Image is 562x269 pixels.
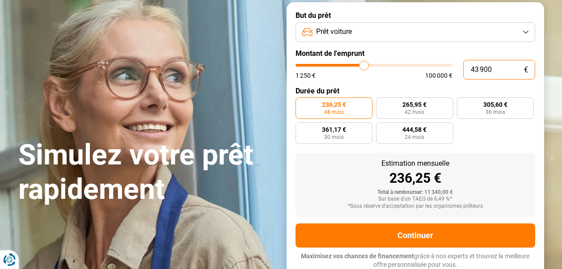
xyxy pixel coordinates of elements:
h1: Simulez votre prêt rapidement [18,138,276,207]
span: 444,58 € [402,126,427,133]
button: Continuer [296,223,535,248]
div: *Sous réserve d'acceptation par les organismes prêteurs [303,203,528,210]
label: But du prêt [296,11,535,20]
button: Prêt voiture [296,22,535,42]
span: Maximisez vos chances de financement [301,252,414,260]
span: 36 mois [486,109,505,115]
span: 1 250 € [296,72,316,79]
span: Prêt voiture [316,27,352,37]
div: Estimation mensuelle [303,160,528,167]
label: Durée du prêt [296,87,535,95]
span: € [524,66,528,74]
span: 305,60 € [483,101,507,108]
label: Montant de l'emprunt [296,49,535,58]
span: 48 mois [324,109,344,115]
div: Total à rembourser: 11 340,00 € [303,189,528,196]
span: 361,17 € [322,126,346,133]
span: 30 mois [324,134,344,140]
div: Sur base d'un TAEG de 6,49 %* [303,196,528,202]
span: 100 000 € [425,72,452,79]
span: 24 mois [405,134,424,140]
span: 236,25 € [322,101,346,108]
span: 42 mois [405,109,424,115]
span: 265,95 € [402,101,427,108]
div: 236,25 € [303,172,528,185]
